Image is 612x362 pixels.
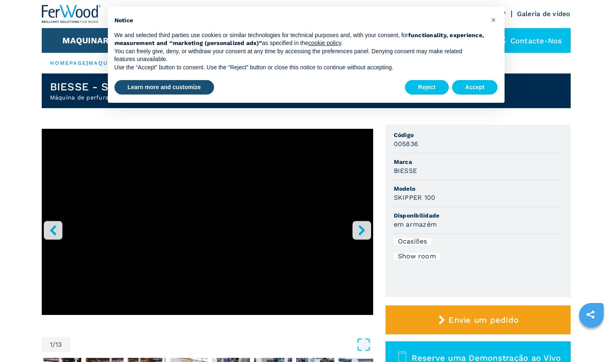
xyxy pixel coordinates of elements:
span: Marca [394,158,562,166]
h3: SKIPPER 100 [394,193,436,202]
h3: em armazém [394,220,437,229]
button: Learn more and customize [114,80,214,95]
button: Reject [405,80,449,95]
div: Go to Slide 1 [42,129,373,329]
button: Accept [452,80,498,95]
a: cookie policy [308,40,341,46]
div: Ocasiões [394,238,431,245]
a: maquinaria [88,60,132,66]
p: You can freely give, deny, or withdraw your consent at any time by accessing the preferences pane... [114,47,485,64]
p: Use the “Accept” button to consent. Use the “Reject” button or close this notice to continue with... [114,64,485,72]
span: × [491,15,496,25]
button: Open Fullscreen [72,337,371,352]
p: We and selected third parties use cookies or similar technologies for technical purposes and, wit... [114,31,485,47]
img: Ferwood [42,5,101,23]
span: 13 [55,341,62,348]
a: sharethis [580,304,601,325]
span: Envie um pedido [448,315,519,325]
div: Show room [394,253,440,260]
h1: BIESSE - SKIPPER 100 [50,80,168,93]
span: 1 [50,341,52,348]
h3: 005836 [394,139,419,149]
div: Contacte-nos [490,28,571,53]
span: Código [394,131,562,139]
span: | [86,60,88,66]
a: HOMEPAGE [50,60,87,66]
span: Modelo [394,185,562,193]
h2: Máquina de perfuração flexível [50,93,168,102]
button: Maquinaria [62,35,117,45]
button: Envie um pedido [386,305,571,334]
span: / [52,341,55,348]
button: Close this notice [487,13,500,26]
button: right-button [352,221,371,239]
h2: Notice [114,17,485,25]
span: Disponibilidade [394,211,562,220]
h3: BIESSE [394,166,417,175]
strong: functionality, experience, measurement and “marketing (personalized ads)” [114,32,484,47]
a: Galeria de vídeo [517,10,571,18]
button: left-button [44,221,62,239]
